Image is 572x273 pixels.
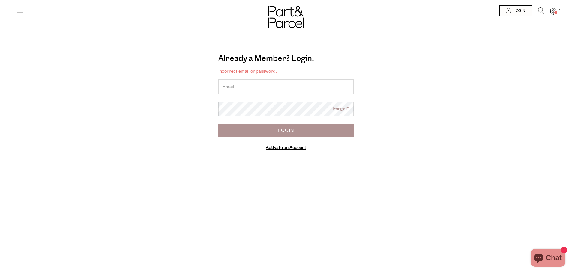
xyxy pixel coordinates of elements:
input: Login [218,124,354,137]
a: Activate an Account [266,144,306,151]
li: Incorrect email or password. [218,67,354,75]
img: Part&Parcel [268,6,304,28]
a: Already a Member? Login. [218,52,314,65]
a: Login [499,5,532,16]
a: 1 [550,8,556,14]
span: 1 [557,8,562,13]
a: Forgot? [333,106,349,113]
span: Login [512,8,525,13]
input: Email [218,79,354,94]
inbox-online-store-chat: Shopify online store chat [529,249,567,268]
